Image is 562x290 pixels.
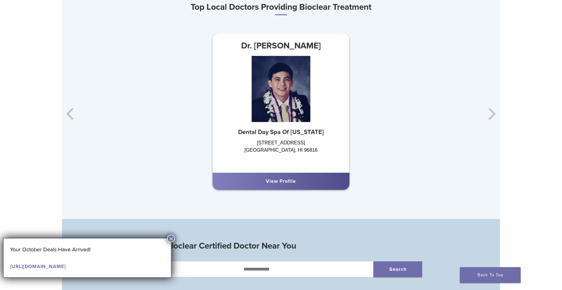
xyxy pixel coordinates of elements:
[373,261,422,277] button: Search
[140,239,422,253] h3: Find a Bioclear Certified Doctor Near You
[213,38,349,53] h3: Dr. [PERSON_NAME]
[238,129,324,136] strong: Dental Day Spa Of [US_STATE]
[10,263,66,270] a: [URL][DOMAIN_NAME]
[167,235,175,242] button: Close
[460,267,521,283] a: Back To Top
[266,178,296,184] a: View Profile
[10,245,165,254] p: Your October Deals Have Arrived!
[251,55,311,122] img: Dr. Kris Nip
[213,139,349,167] div: [STREET_ADDRESS] [GEOGRAPHIC_DATA], HI 96816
